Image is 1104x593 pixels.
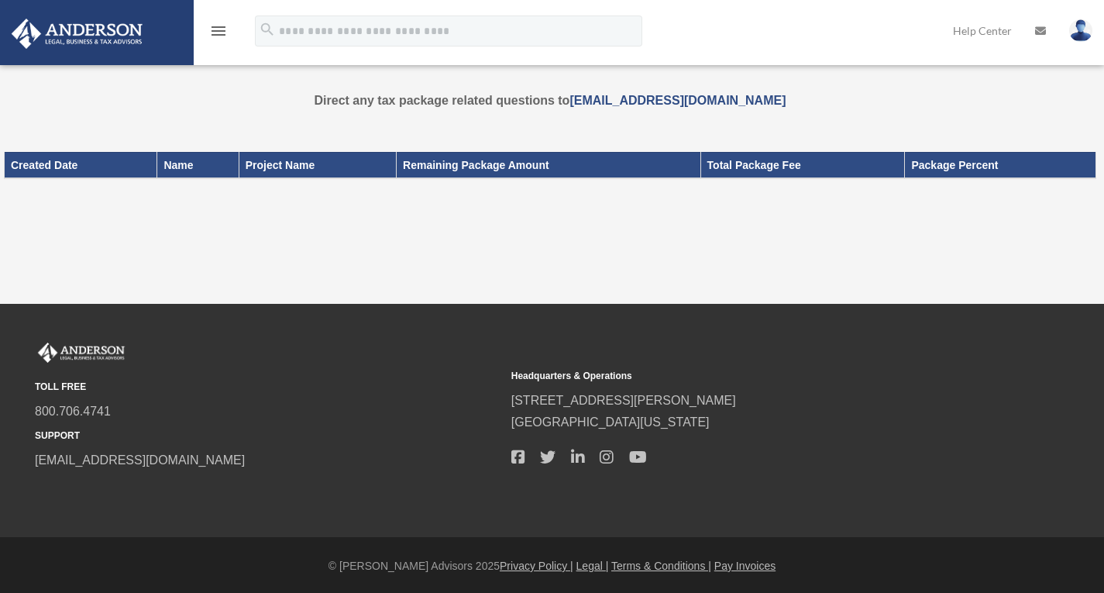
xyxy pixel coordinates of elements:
th: Created Date [5,152,157,178]
small: TOLL FREE [35,379,500,395]
img: User Pic [1069,19,1092,42]
img: Anderson Advisors Platinum Portal [7,19,147,49]
strong: Direct any tax package related questions to [315,94,786,107]
small: Headquarters & Operations [511,368,977,384]
th: Remaining Package Amount [397,152,701,178]
a: Legal | [576,560,609,572]
a: [EMAIL_ADDRESS][DOMAIN_NAME] [35,453,245,467]
a: [STREET_ADDRESS][PERSON_NAME] [511,394,736,407]
a: 800.706.4741 [35,405,111,418]
a: Terms & Conditions | [611,560,711,572]
th: Name [157,152,239,178]
a: [GEOGRAPHIC_DATA][US_STATE] [511,415,710,429]
i: menu [209,22,228,40]
small: SUPPORT [35,428,500,444]
th: Project Name [239,152,396,178]
img: Anderson Advisors Platinum Portal [35,343,128,363]
th: Total Package Fee [700,152,905,178]
a: menu [209,27,228,40]
a: Privacy Policy | [500,560,573,572]
a: [EMAIL_ADDRESS][DOMAIN_NAME] [569,94,786,107]
a: Pay Invoices [714,560,776,572]
i: search [259,21,276,38]
th: Package Percent [905,152,1096,178]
